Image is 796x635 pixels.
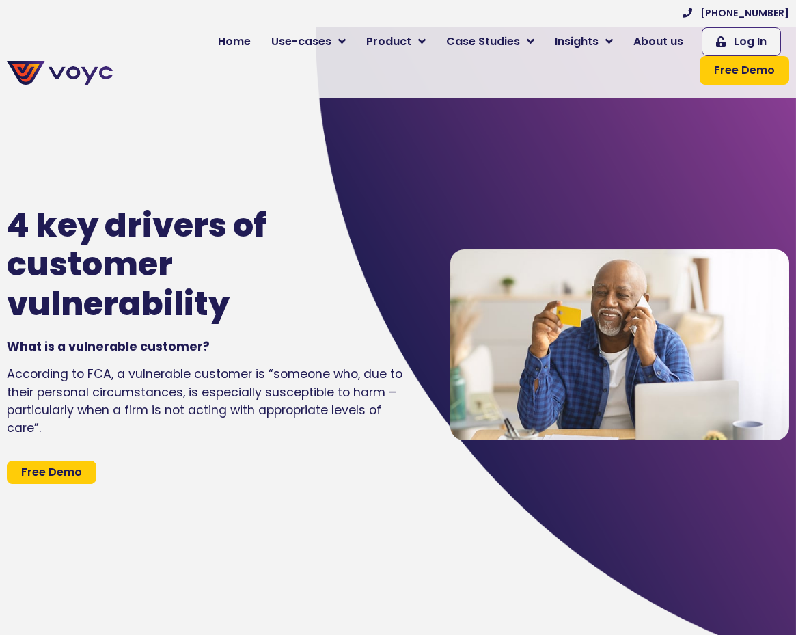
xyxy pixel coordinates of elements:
span: Insights [555,33,599,50]
span: [PHONE_NUMBER] [700,6,789,21]
span: Home [218,33,251,50]
span: Log In [734,33,767,50]
span: Use-cases [271,33,331,50]
span: Case Studies [446,33,520,50]
a: Product [356,28,436,55]
span: Product [366,33,411,50]
strong: What is a vulnerable customer? [7,338,210,355]
span: Free Demo [21,467,82,478]
a: Case Studies [436,28,545,55]
span: Free Demo [714,62,775,79]
h1: 4 key drivers of customer vulnerability [7,206,382,324]
a: Insights [545,28,623,55]
p: According to FCA, a vulnerable customer is “someone who, due to their personal circumstances, is ... [7,365,409,437]
a: [PHONE_NUMBER] [683,6,789,21]
a: Free Demo [7,461,96,484]
a: About us [623,28,694,55]
a: Log In [702,27,781,56]
a: Home [208,28,261,55]
a: Use-cases [261,28,356,55]
img: voyc-full-logo [7,61,113,85]
a: Free Demo [700,56,789,85]
span: About us [633,33,683,50]
img: senior-customer-vulnerability [450,249,789,440]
